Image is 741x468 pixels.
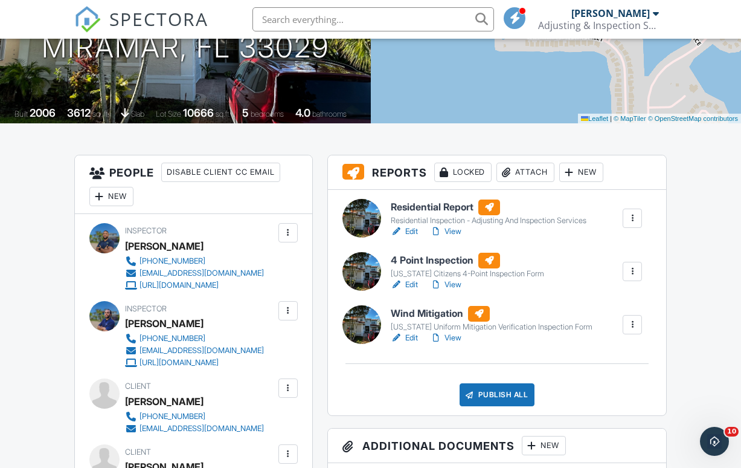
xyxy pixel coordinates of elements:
[391,200,586,215] h6: Residential Report
[522,436,566,455] div: New
[92,109,109,119] span: sq. ft.
[140,281,219,290] div: [URL][DOMAIN_NAME]
[571,7,650,19] div: [PERSON_NAME]
[74,16,208,42] a: SPECTORA
[125,423,264,435] a: [EMAIL_ADDRESS][DOMAIN_NAME]
[242,106,249,119] div: 5
[140,346,264,356] div: [EMAIL_ADDRESS][DOMAIN_NAME]
[391,279,418,291] a: Edit
[295,106,310,119] div: 4.0
[30,106,56,119] div: 2006
[328,429,667,463] h3: Additional Documents
[125,411,264,423] a: [PHONE_NUMBER]
[125,392,204,411] div: [PERSON_NAME]
[161,163,280,182] div: Disable Client CC Email
[131,109,144,119] span: slab
[391,322,592,332] div: [US_STATE] Uniform Mitigation Verification Inspection Form
[391,226,418,238] a: Edit
[125,333,264,345] a: [PHONE_NUMBER]
[140,358,219,368] div: [URL][DOMAIN_NAME]
[216,109,231,119] span: sq.ft.
[430,332,461,344] a: View
[460,383,535,406] div: Publish All
[434,163,492,182] div: Locked
[391,253,544,268] h6: 4 Point Inspection
[252,7,494,31] input: Search everything...
[140,268,264,278] div: [EMAIL_ADDRESS][DOMAIN_NAME]
[125,447,151,457] span: Client
[391,269,544,279] div: [US_STATE] Citizens 4-Point Inspection Form
[391,253,544,279] a: 4 Point Inspection [US_STATE] Citizens 4-Point Inspection Form
[125,345,264,357] a: [EMAIL_ADDRESS][DOMAIN_NAME]
[74,6,101,33] img: The Best Home Inspection Software - Spectora
[648,115,738,122] a: © OpenStreetMap contributors
[430,226,461,238] a: View
[125,382,151,391] span: Client
[125,357,264,369] a: [URL][DOMAIN_NAME]
[391,200,586,226] a: Residential Report Residential Inspection - Adjusting And Inspection Services
[328,155,667,190] h3: Reports
[125,267,264,279] a: [EMAIL_ADDRESS][DOMAIN_NAME]
[14,109,28,119] span: Built
[391,306,592,322] h6: Wind Mitigation
[67,106,91,119] div: 3612
[140,412,205,421] div: [PHONE_NUMBER]
[125,226,167,235] span: Inspector
[700,427,729,456] iframe: Intercom live chat
[391,306,592,333] a: Wind Mitigation [US_STATE] Uniform Mitigation Verification Inspection Form
[183,106,214,119] div: 10666
[125,237,204,255] div: [PERSON_NAME]
[391,332,418,344] a: Edit
[140,334,205,343] div: [PHONE_NUMBER]
[610,115,612,122] span: |
[614,115,646,122] a: © MapTiler
[109,6,208,31] span: SPECTORA
[75,155,312,214] h3: People
[430,279,461,291] a: View
[496,163,554,182] div: Attach
[125,314,204,333] div: [PERSON_NAME]
[140,256,205,266] div: [PHONE_NUMBER]
[312,109,347,119] span: bathrooms
[725,427,739,437] span: 10
[89,187,133,206] div: New
[538,19,659,31] div: Adjusting & Inspection Services Inc.
[156,109,181,119] span: Lot Size
[140,424,264,434] div: [EMAIL_ADDRESS][DOMAIN_NAME]
[581,115,608,122] a: Leaflet
[559,163,603,182] div: New
[251,109,284,119] span: bedrooms
[125,304,167,313] span: Inspector
[391,216,586,226] div: Residential Inspection - Adjusting And Inspection Services
[125,279,264,291] a: [URL][DOMAIN_NAME]
[125,255,264,267] a: [PHONE_NUMBER]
